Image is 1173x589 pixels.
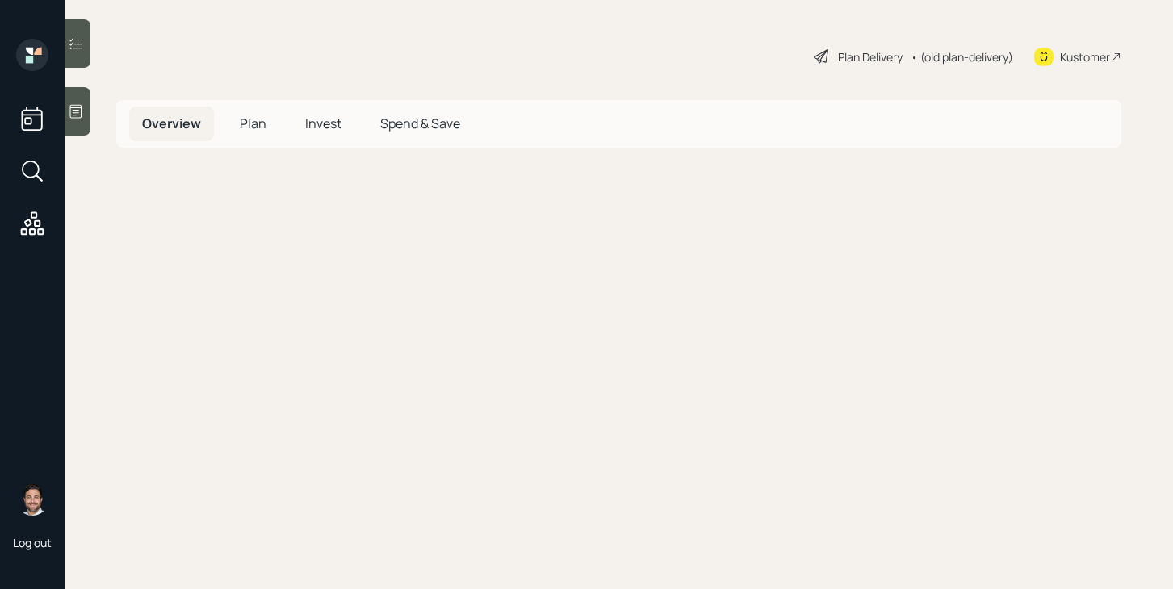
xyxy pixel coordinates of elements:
div: Plan Delivery [838,48,903,65]
span: Spend & Save [380,115,460,132]
span: Plan [240,115,266,132]
span: Overview [142,115,201,132]
span: Invest [305,115,341,132]
img: michael-russo-headshot.png [16,483,48,516]
div: • (old plan-delivery) [911,48,1013,65]
div: Log out [13,535,52,550]
div: Kustomer [1060,48,1110,65]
